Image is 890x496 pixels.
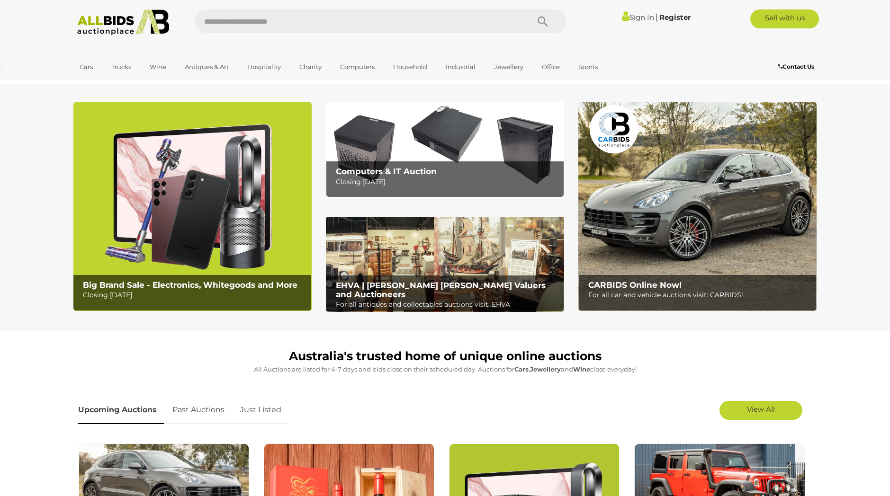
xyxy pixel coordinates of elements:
[73,59,99,75] a: Cars
[326,102,564,197] img: Computers & IT Auction
[656,12,658,22] span: |
[387,59,433,75] a: Household
[165,396,232,424] a: Past Auctions
[72,9,175,35] img: Allbids.com.au
[293,59,328,75] a: Charity
[336,167,437,176] b: Computers & IT Auction
[573,365,590,373] strong: Wine
[334,59,381,75] a: Computers
[83,280,297,290] b: Big Brand Sale - Electronics, Whitegoods and More
[78,350,812,363] h1: Australia's trusted home of unique online auctions
[326,217,564,312] img: EHVA | Evans Hastings Valuers and Auctioneers
[519,9,566,33] button: Search
[536,59,566,75] a: Office
[78,364,812,375] p: All Auctions are listed for 4-7 days and bids close on their scheduled day. Auctions for , and cl...
[73,102,312,311] img: Big Brand Sale - Electronics, Whitegoods and More
[336,299,559,310] p: For all antiques and collectables auctions visit: EHVA
[778,62,817,72] a: Contact Us
[241,59,287,75] a: Hospitality
[488,59,530,75] a: Jewellery
[73,75,153,90] a: [GEOGRAPHIC_DATA]
[73,102,312,311] a: Big Brand Sale - Electronics, Whitegoods and More Big Brand Sale - Electronics, Whitegoods and Mo...
[719,401,802,420] a: View All
[747,405,775,414] span: View All
[144,59,172,75] a: Wine
[233,396,288,424] a: Just Listed
[588,289,811,301] p: For all car and vehicle auctions visit: CARBIDS!
[778,63,814,70] b: Contact Us
[578,102,817,311] a: CARBIDS Online Now! CARBIDS Online Now! For all car and vehicle auctions visit: CARBIDS!
[622,13,654,22] a: Sign In
[530,365,561,373] strong: Jewellery
[326,102,564,197] a: Computers & IT Auction Computers & IT Auction Closing [DATE]
[326,217,564,312] a: EHVA | Evans Hastings Valuers and Auctioneers EHVA | [PERSON_NAME] [PERSON_NAME] Valuers and Auct...
[659,13,691,22] a: Register
[750,9,819,28] a: Sell with us
[78,396,164,424] a: Upcoming Auctions
[578,102,817,311] img: CARBIDS Online Now!
[105,59,137,75] a: Trucks
[440,59,482,75] a: Industrial
[336,281,546,299] b: EHVA | [PERSON_NAME] [PERSON_NAME] Valuers and Auctioneers
[514,365,529,373] strong: Cars
[179,59,235,75] a: Antiques & Art
[572,59,604,75] a: Sports
[588,280,682,290] b: CARBIDS Online Now!
[336,176,559,188] p: Closing [DATE]
[83,289,306,301] p: Closing [DATE]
